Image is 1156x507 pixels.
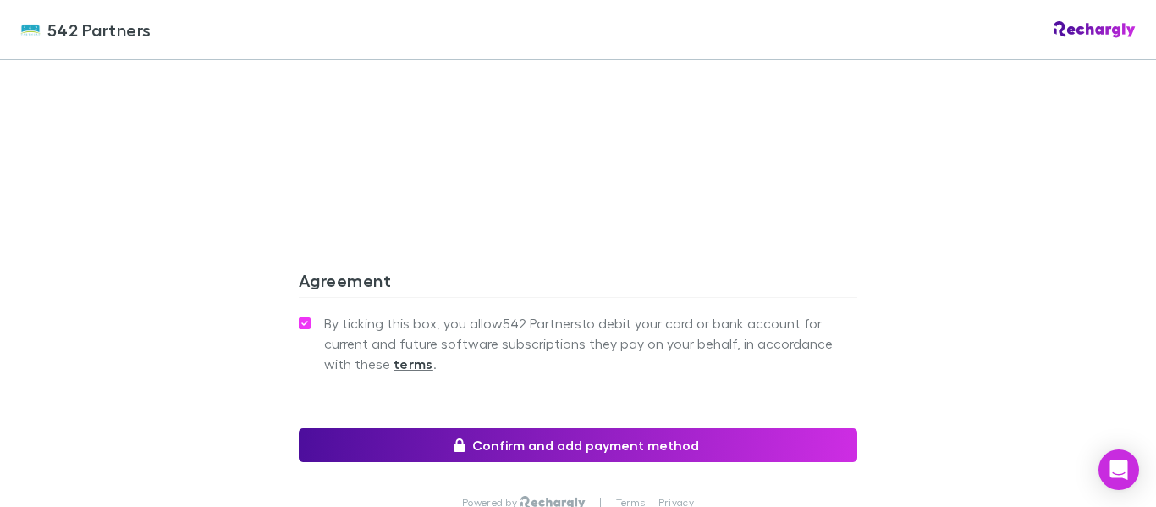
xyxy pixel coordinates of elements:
[20,19,41,40] img: 542 Partners's Logo
[324,313,857,374] span: By ticking this box, you allow 542 Partners to debit your card or bank account for current and fu...
[299,428,857,462] button: Confirm and add payment method
[299,270,857,297] h3: Agreement
[1098,449,1139,490] div: Open Intercom Messenger
[1054,21,1136,38] img: Rechargly Logo
[394,355,433,372] strong: terms
[47,17,151,42] span: 542 Partners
